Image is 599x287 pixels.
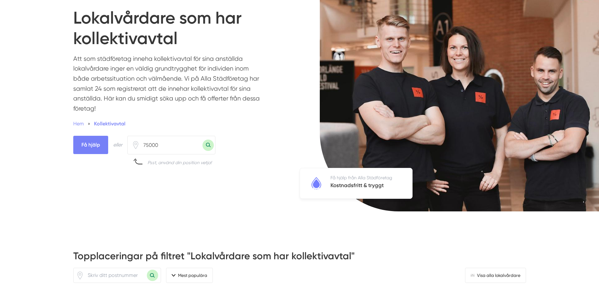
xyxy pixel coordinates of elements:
span: Få hjälp från Alla Städföretag [330,175,392,180]
button: Sök med postnummer [202,140,214,151]
button: Mest populära [166,268,213,283]
span: Klicka för att använda din position. [76,272,84,279]
svg: Pin / Karta [76,272,84,279]
h1: Lokalvårdare som har kollektivavtal [73,8,285,54]
div: eller [113,141,122,149]
span: Klicka för att använda din position. [132,141,140,149]
span: Få hjälp [73,136,108,154]
p: Att som städföretag inneha kollektivavtal för sina anställda lokalvårdare inger en väldig grundtr... [73,54,263,117]
svg: Pin / Karta [132,141,140,149]
h2: Topplaceringar på filtret "Lokalvårdare som har kollektivavtal" [73,249,526,268]
input: Skriv ditt postnummer [140,138,202,152]
span: filter-section [166,268,213,283]
a: Hem [73,121,84,127]
nav: Breadcrumb [73,120,263,128]
img: Kostnadsfritt & tryggt logotyp [308,175,324,191]
div: Psst, använd din position vetja! [147,159,212,166]
a: Kollektivavtal [94,121,125,127]
span: » [88,120,90,128]
button: Sök med postnummer [147,270,158,281]
a: Visa alla lokalvårdare [465,268,526,283]
input: Skriv ditt postnummer [84,268,147,283]
h5: Kostnadsfritt & tryggt [330,181,392,191]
